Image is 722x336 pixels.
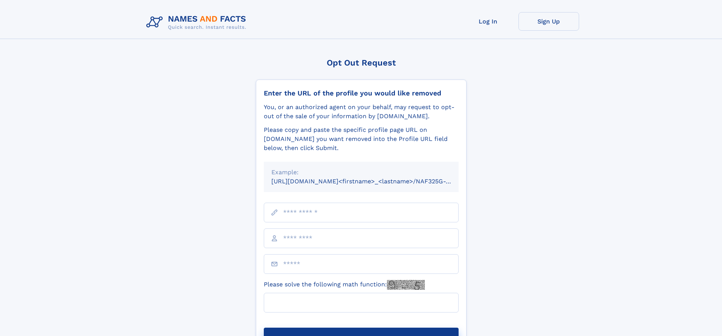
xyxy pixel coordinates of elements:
[143,12,252,33] img: Logo Names and Facts
[264,125,459,153] div: Please copy and paste the specific profile page URL on [DOMAIN_NAME] you want removed into the Pr...
[518,12,579,31] a: Sign Up
[256,58,467,67] div: Opt Out Request
[264,89,459,97] div: Enter the URL of the profile you would like removed
[271,168,451,177] div: Example:
[271,178,473,185] small: [URL][DOMAIN_NAME]<firstname>_<lastname>/NAF325G-xxxxxxxx
[264,103,459,121] div: You, or an authorized agent on your behalf, may request to opt-out of the sale of your informatio...
[264,280,425,290] label: Please solve the following math function:
[458,12,518,31] a: Log In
